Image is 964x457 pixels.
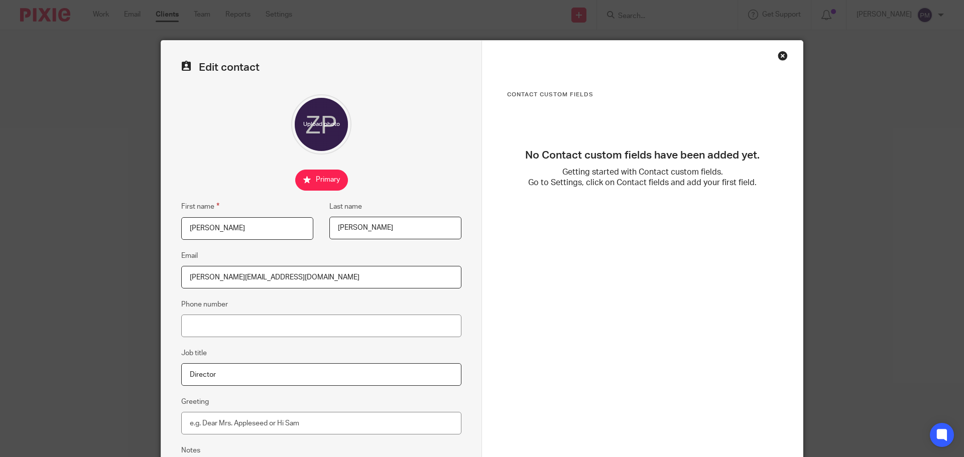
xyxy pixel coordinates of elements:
h2: Edit contact [181,61,461,74]
label: Greeting [181,397,209,407]
label: Email [181,251,198,261]
label: Notes [181,445,200,455]
h3: Contact Custom fields [507,91,778,99]
input: e.g. Dear Mrs. Appleseed or Hi Sam [181,412,461,434]
div: Close this dialog window [778,51,788,61]
label: Last name [329,202,362,212]
label: Job title [181,348,207,358]
p: Getting started with Contact custom fields. Go to Settings, click on Contact fields and add your ... [507,167,778,189]
h3: No Contact custom fields have been added yet. [507,149,778,162]
label: Phone number [181,299,228,310]
label: First name [181,201,219,212]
